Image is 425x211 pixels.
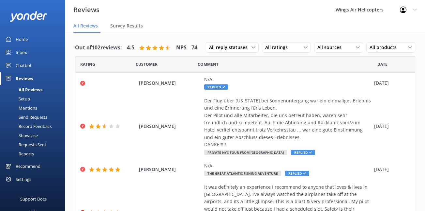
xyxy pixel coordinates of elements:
h4: 4.5 [127,44,134,52]
div: Requests Sent [4,140,46,149]
a: Setup [4,94,65,103]
div: Showcase [4,131,38,140]
span: Date [80,61,95,67]
span: [PERSON_NAME] [139,79,201,87]
a: Send Requests [4,113,65,122]
h4: NPS [176,44,187,52]
div: Support Docs [20,192,47,205]
span: Replied [285,171,309,176]
div: [DATE] [374,166,407,173]
h3: Reviews [73,5,99,15]
span: Date [377,61,387,67]
div: N/A [204,76,371,83]
div: Chatbot [16,59,32,72]
h4: Out of 102 reviews: [75,44,122,52]
a: Record Feedback [4,122,65,131]
div: Inbox [16,46,27,59]
span: Private NYC Tour from [GEOGRAPHIC_DATA] [204,150,287,155]
span: All products [370,44,401,51]
span: All Reviews [73,23,98,29]
a: Requests Sent [4,140,65,149]
span: Replied [291,150,315,155]
div: Recommend [16,160,40,173]
div: Reports [4,149,34,158]
div: [DATE] [374,123,407,130]
div: Reviews [16,72,33,85]
span: Question [198,61,219,67]
div: Setup [4,94,30,103]
span: [PERSON_NAME] [139,123,201,130]
span: Date [136,61,158,67]
div: [DATE] [374,79,407,87]
a: All Reviews [4,85,65,94]
div: All Reviews [4,85,42,94]
span: All sources [317,44,345,51]
img: yonder-white-logo.png [10,11,47,22]
div: Settings [16,173,31,186]
span: The Great Atlantic Fishing Adventure [204,171,281,176]
a: Reports [4,149,65,158]
span: All reply statuses [209,44,251,51]
div: Der Flug über [US_STATE] bei Sonnenuntergang war ein einmaliges Erlebnis und eine Erinnerung für'... [204,97,371,149]
div: N/A [204,162,371,169]
a: Showcase [4,131,65,140]
span: [PERSON_NAME] [139,166,201,173]
a: Mentions [4,103,65,113]
div: Record Feedback [4,122,52,131]
div: Send Requests [4,113,47,122]
h4: 74 [191,44,197,52]
span: Survey Results [110,23,143,29]
span: All ratings [265,44,292,51]
div: Mentions [4,103,37,113]
span: Replied [204,84,228,90]
div: Home [16,33,28,46]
